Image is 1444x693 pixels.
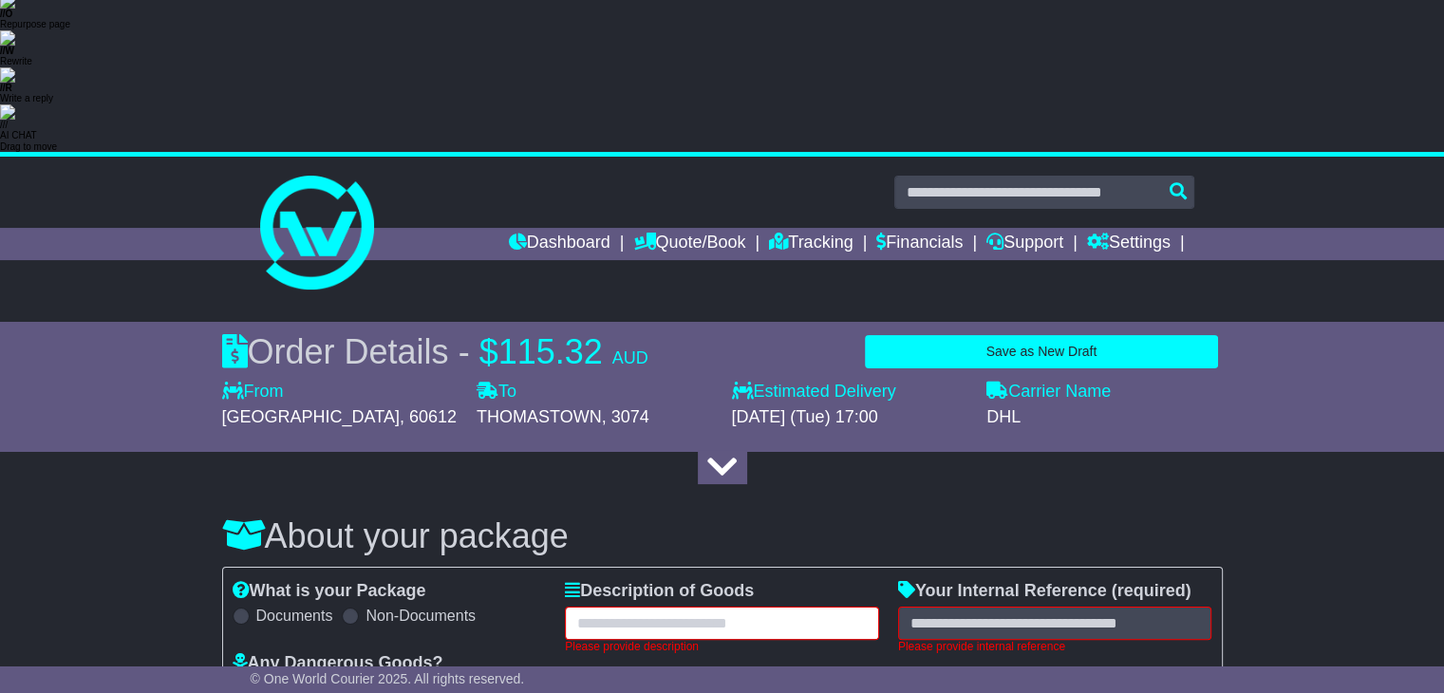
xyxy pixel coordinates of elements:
[366,607,476,625] label: Non-Documents
[222,382,284,403] label: From
[732,382,968,403] label: Estimated Delivery
[222,331,648,372] div: Order Details -
[565,581,754,602] label: Description of Goods
[1087,228,1171,260] a: Settings
[769,228,853,260] a: Tracking
[865,335,1217,368] button: Save as New Draft
[509,228,610,260] a: Dashboard
[565,640,879,653] div: Please provide description
[222,517,1223,555] h3: About your package
[986,407,1223,428] div: DHL
[898,581,1191,602] label: Your Internal Reference (required)
[986,228,1063,260] a: Support
[477,382,516,403] label: To
[876,228,963,260] a: Financials
[477,407,602,426] span: THOMASTOWN
[233,653,443,674] label: Any Dangerous Goods?
[612,348,648,367] span: AUD
[986,382,1111,403] label: Carrier Name
[251,671,525,686] span: © One World Courier 2025. All rights reserved.
[233,581,426,602] label: What is your Package
[633,228,745,260] a: Quote/Book
[256,607,333,625] label: Documents
[479,332,498,371] span: $
[602,407,649,426] span: , 3074
[898,640,1212,653] div: Please provide internal reference
[498,332,603,371] span: 115.32
[400,407,457,426] span: , 60612
[732,407,968,428] div: [DATE] (Tue) 17:00
[222,407,400,426] span: [GEOGRAPHIC_DATA]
